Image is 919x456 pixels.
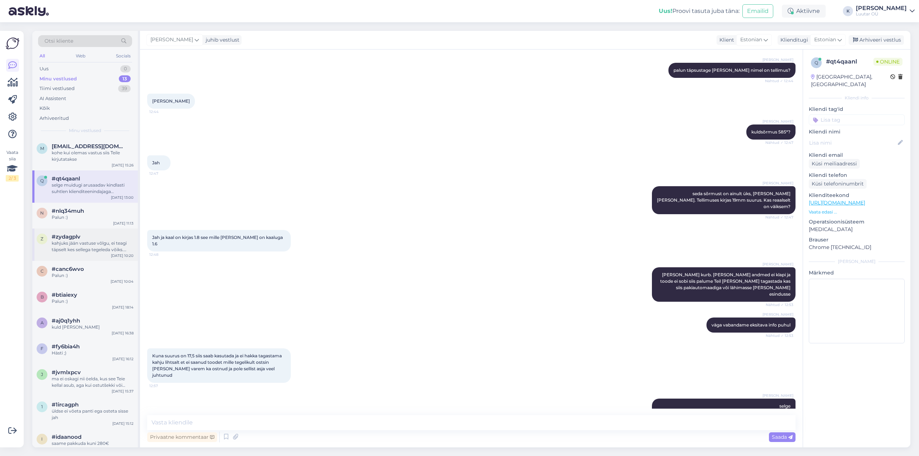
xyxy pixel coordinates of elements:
p: Kliendi nimi [809,128,905,136]
div: All [38,51,46,61]
span: #btiaiexy [52,292,77,298]
span: palun täpsustage [PERSON_NAME] nimel on tellimus? [673,67,790,73]
span: #idaanood [52,434,81,440]
div: [DATE] 11:13 [113,221,134,226]
div: 13 [119,75,131,83]
div: Vaata siia [6,149,19,182]
div: [DATE] 10:20 [111,253,134,258]
span: seda sõrmust on ainult üks, [PERSON_NAME] [PERSON_NAME]. Tellimuses kirjas 19mm suurus. Kas reaal... [657,191,792,209]
p: Kliendi tag'id [809,105,905,113]
span: [PERSON_NAME] [762,57,793,62]
span: Otsi kliente [45,37,73,45]
span: [PERSON_NAME] [762,393,793,398]
div: Küsi meiliaadressi [809,159,860,169]
span: i [41,436,43,442]
span: m [40,146,44,151]
span: väga vabandame eksitava info puhul [712,322,790,328]
div: [DATE] 10:04 [111,279,134,284]
div: [PERSON_NAME] [809,258,905,265]
div: kuld [PERSON_NAME] [52,324,134,330]
div: üldse ei võeta panti ega osteta sisse jah [52,408,134,421]
p: Operatsioonisüsteem [809,218,905,226]
div: [DATE] 16:38 [112,330,134,336]
span: [PERSON_NAME] [762,180,793,186]
span: c [41,268,44,274]
span: Minu vestlused [69,127,101,134]
div: Proovi tasuta juba täna: [659,7,740,15]
div: Hästi ;) [52,350,134,356]
b: Uus! [659,8,672,14]
div: AI Assistent [39,95,66,102]
p: Kliendi email [809,151,905,159]
div: Klient [717,36,734,44]
div: saame pakkuda kuni 280€ [52,440,134,447]
span: Jah ja kaal on kirjas 1.8 see mille [PERSON_NAME] on kaaluga 1.6 [152,235,284,246]
div: Luutar OÜ [856,11,907,17]
span: a [41,320,44,325]
div: [DATE] 15:26 [112,163,134,168]
span: Nähtud ✓ 12:53 [766,302,793,307]
span: [PERSON_NAME] [152,98,190,104]
button: Emailid [742,4,773,18]
div: Klienditugi [778,36,808,44]
div: Kliendi info [809,95,905,101]
span: q [40,178,44,183]
div: K [843,6,853,16]
p: Brauser [809,236,905,244]
div: [PERSON_NAME] [856,5,907,11]
span: Nähtud ✓ 12:44 [765,78,793,84]
div: selge muidugi arusaadav kindlasti suhtlen klienditeenindajaga [PERSON_NAME] olla edaspidi hoolsam... [52,182,134,195]
div: [DATE] 16:12 [112,356,134,362]
span: mkattai224@gmail.com [52,143,126,150]
span: 12:47 [149,171,176,176]
div: juhib vestlust [203,36,239,44]
div: 2 / 3 [6,175,19,182]
span: [PERSON_NAME] [762,312,793,317]
span: j [41,372,43,377]
div: [DATE] 15:37 [112,389,134,394]
span: Jah [152,160,160,165]
span: #jvmlxpcv [52,369,81,376]
div: # qt4qaanl [826,57,873,66]
div: Privaatne kommentaar [147,432,217,442]
div: [GEOGRAPHIC_DATA], [GEOGRAPHIC_DATA] [811,73,890,88]
span: [PERSON_NAME] [762,119,793,124]
span: Estonian [814,36,836,44]
span: q [815,60,818,65]
p: [MEDICAL_DATA] [809,226,905,233]
div: Küsi telefoninumbrit [809,179,867,189]
a: [URL][DOMAIN_NAME] [809,199,865,206]
span: Nähtud ✓ 12:47 [765,215,793,220]
div: Web [74,51,87,61]
span: Online [873,58,902,66]
div: [DATE] 13:00 [111,195,134,200]
div: ma ei oskagi nii öelda, kus see Teie kellal asub, aga kui ostutšekki või sertifikaati ei ole siis... [52,376,134,389]
p: Klienditeekond [809,192,905,199]
p: Märkmed [809,269,905,277]
span: #aj0q1yhh [52,318,80,324]
span: z [41,236,43,241]
span: #canc6wvo [52,266,84,272]
span: Nähtud ✓ 12:53 [766,333,793,338]
div: Minu vestlused [39,75,77,83]
div: kahjuks jään vastuse võlgu, ei teagi täpselt kes sellega tegeleda võiks. Muidugi võib uurida Tava... [52,240,134,253]
span: f [41,346,43,351]
p: Kliendi telefon [809,171,905,179]
span: #nlq34muh [52,208,84,214]
span: [PERSON_NAME] [150,36,193,44]
div: Socials [115,51,132,61]
div: Kõik [39,105,50,112]
div: Tiimi vestlused [39,85,75,92]
div: [DATE] 18:14 [112,305,134,310]
span: 1 [41,404,43,409]
input: Lisa nimi [809,139,896,147]
span: #fy6bia4h [52,343,80,350]
div: [DATE] 15:12 [112,421,134,426]
span: Nähtud ✓ 12:47 [765,140,793,145]
div: Palun :) [52,214,134,221]
img: Askly Logo [6,37,19,50]
div: Palun :) [52,298,134,305]
span: Estonian [740,36,762,44]
span: Saada [772,434,793,440]
span: 12:48 [149,252,176,257]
